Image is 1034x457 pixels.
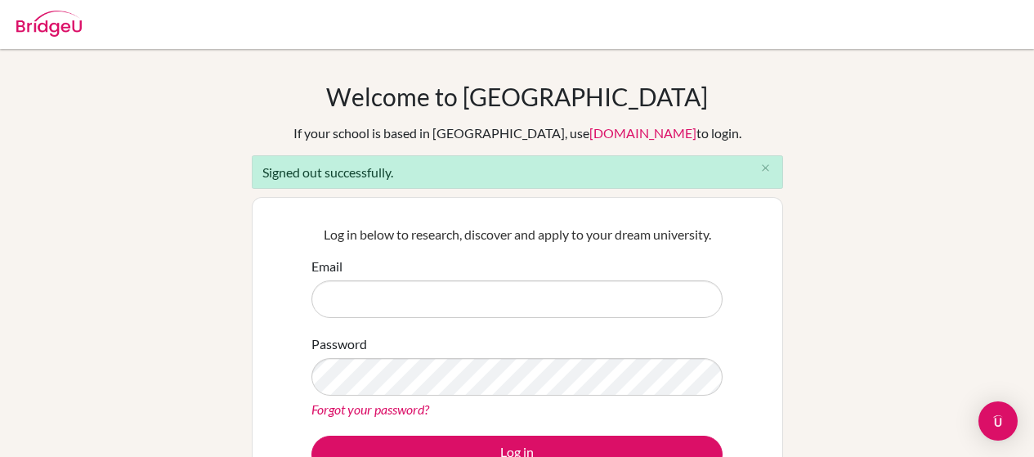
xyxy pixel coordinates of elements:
[311,257,342,276] label: Email
[978,401,1018,441] div: Open Intercom Messenger
[589,125,696,141] a: [DOMAIN_NAME]
[16,11,82,37] img: Bridge-U
[293,123,741,143] div: If your school is based in [GEOGRAPHIC_DATA], use to login.
[311,401,429,417] a: Forgot your password?
[326,82,708,111] h1: Welcome to [GEOGRAPHIC_DATA]
[759,162,772,174] i: close
[311,225,723,244] p: Log in below to research, discover and apply to your dream university.
[750,156,782,181] button: Close
[252,155,783,189] div: Signed out successfully.
[311,334,367,354] label: Password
